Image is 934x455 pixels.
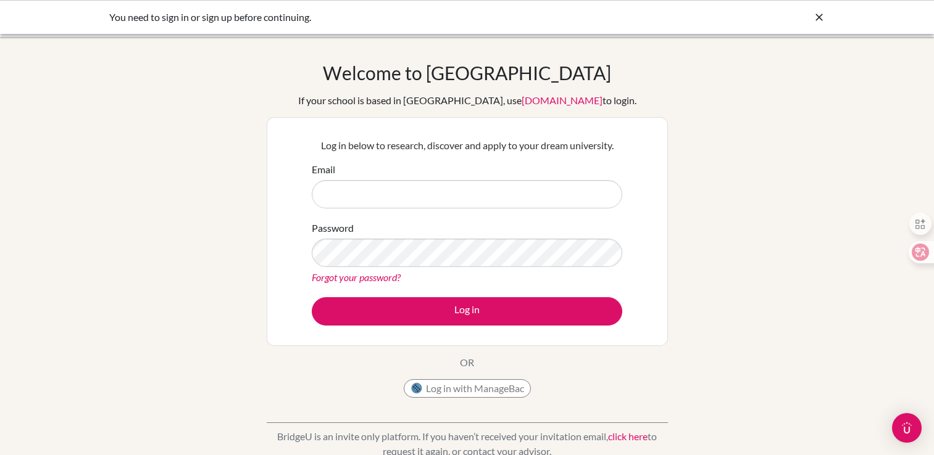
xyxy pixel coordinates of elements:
button: Log in with ManageBac [404,379,531,398]
div: You need to sign in or sign up before continuing. [109,10,640,25]
button: Log in [312,297,622,326]
div: Open Intercom Messenger [892,413,922,443]
div: If your school is based in [GEOGRAPHIC_DATA], use to login. [298,93,636,108]
a: click here [608,430,648,442]
p: Log in below to research, discover and apply to your dream university. [312,138,622,153]
label: Password [312,221,354,236]
a: Forgot your password? [312,271,401,283]
p: OR [460,355,474,370]
a: [DOMAIN_NAME] [522,94,603,106]
label: Email [312,162,335,177]
h1: Welcome to [GEOGRAPHIC_DATA] [323,62,611,84]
